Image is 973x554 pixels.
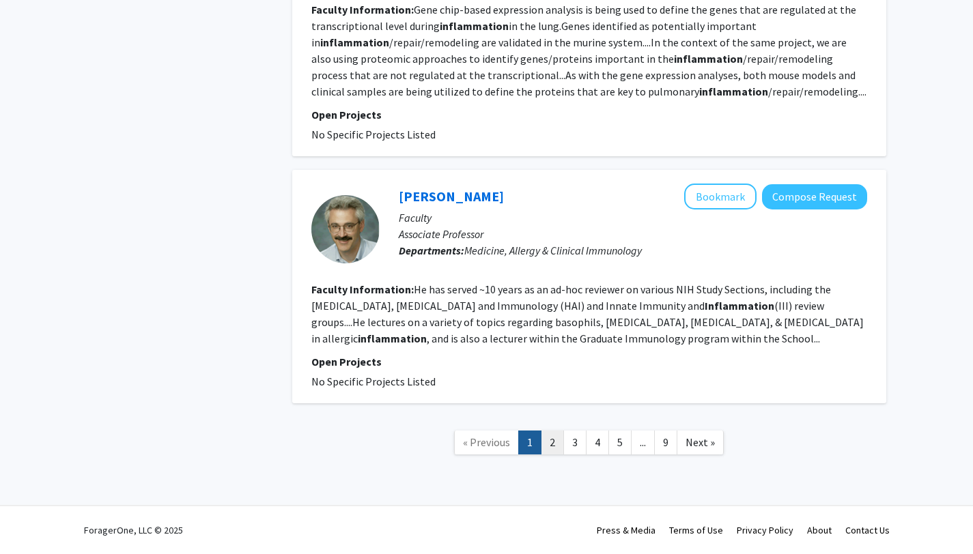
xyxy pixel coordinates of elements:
[311,375,436,388] span: No Specific Projects Listed
[399,226,867,242] p: Associate Professor
[686,435,715,449] span: Next »
[10,493,58,544] iframe: Chat
[311,353,867,370] p: Open Projects
[311,128,436,141] span: No Specific Projects Listed
[677,431,724,454] a: Next
[399,209,867,226] p: Faculty
[845,524,890,536] a: Contact Us
[311,106,867,123] p: Open Projects
[320,35,389,49] b: inflammation
[586,431,609,454] a: 4
[84,506,183,554] div: ForagerOne, LLC © 2025
[463,435,510,449] span: « Previous
[807,524,832,536] a: About
[654,431,677,454] a: 9
[399,244,464,257] b: Departments:
[737,524,793,536] a: Privacy Policy
[699,85,768,98] b: inflammation
[669,524,723,536] a: Terms of Use
[311,3,866,98] fg-read-more: Gene chip-based expression analysis is being used to define the genes that are regulated at the t...
[563,431,587,454] a: 3
[292,417,886,472] nav: Page navigation
[454,431,519,454] a: Previous Page
[311,3,414,16] b: Faculty Information:
[608,431,632,454] a: 5
[518,431,541,454] a: 1
[464,244,642,257] span: Medicine, Allergy & Clinical Immunology
[311,282,414,296] b: Faculty Information:
[399,188,504,205] a: [PERSON_NAME]
[684,184,757,209] button: Add John Schroeder to Bookmarks
[674,52,743,65] b: inflammation
[705,299,774,312] b: Inflammation
[358,332,427,345] b: inflammation
[640,435,646,449] span: ...
[541,431,564,454] a: 2
[440,19,509,33] b: inflammation
[597,524,655,536] a: Press & Media
[762,184,867,209] button: Compose Request to John Schroeder
[311,282,864,345] fg-read-more: He has served ~10 years as an ad-hoc reviewer on various NIH Study Sections, including the [MEDIC...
